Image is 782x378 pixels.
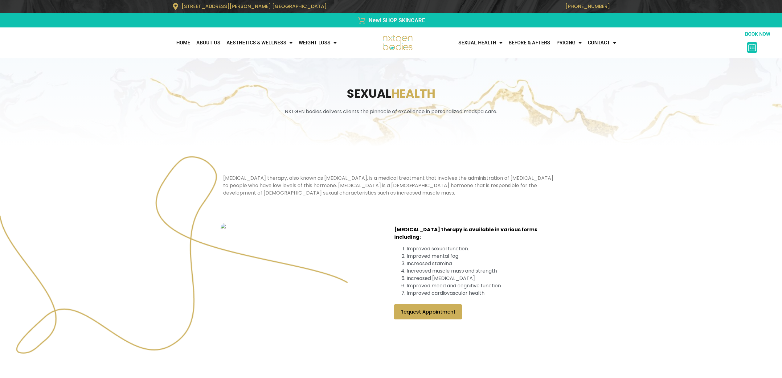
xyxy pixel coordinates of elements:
a: Before & Afters [506,37,553,49]
li: Increased stamina [407,260,559,267]
nav: Menu [455,37,737,49]
li: Increased muscle mass and strength [407,267,559,275]
a: AESTHETICS & WELLNESS [223,37,296,49]
a: WEIGHT LOSS [296,37,340,49]
li: Increased [MEDICAL_DATA] [407,275,559,282]
span: [STREET_ADDRESS][PERSON_NAME] [GEOGRAPHIC_DATA] [182,3,327,10]
h1: Sexual [169,85,613,102]
li: Improved mental fog [407,253,559,260]
span: New! SHOP SKINCARE [367,16,425,24]
a: CONTACT [585,37,619,49]
a: About Us [193,37,223,49]
p: NXTGEN bodies delivers clients the pinnacle of excellence in personalized medspa care. [169,108,613,115]
p: [PHONE_NUMBER] [394,3,610,9]
p: BOOK NOW [737,31,779,38]
li: Improved mood and cognitive function [407,282,559,290]
span: Request Appointment [400,309,456,315]
p: [MEDICAL_DATA] therapy, also known as [MEDICAL_DATA], is a medical treatment that involves the ad... [223,175,559,197]
nav: Menu [3,37,340,49]
a: New! SHOP SKINCARE [172,16,610,24]
a: Sexual Health [455,37,506,49]
li: Improved sexual function. [407,245,559,253]
li: Improved cardiovascular health [407,290,559,297]
a: Home [173,37,193,49]
a: Pricing [553,37,585,49]
span: Health [391,85,435,102]
strong: [MEDICAL_DATA] therapy is available in various forms including: [394,226,537,240]
a: Request Appointment [394,304,462,319]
